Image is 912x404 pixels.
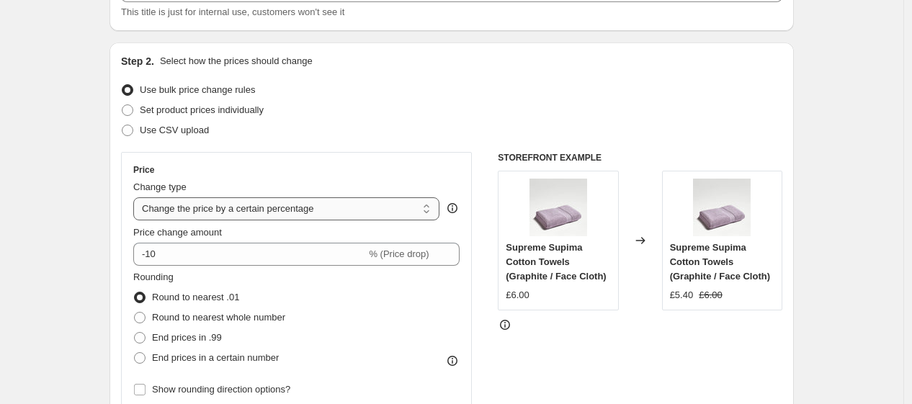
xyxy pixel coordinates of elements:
[121,54,154,68] h2: Step 2.
[369,248,429,259] span: % (Price drop)
[506,288,529,302] div: £6.00
[498,152,782,163] h6: STOREFRONT EXAMPLE
[160,54,313,68] p: Select how the prices should change
[529,179,587,236] img: Supreme_Lavender_Product_1_80x.jpg
[699,288,723,302] strike: £6.00
[133,227,222,238] span: Price change amount
[152,312,285,323] span: Round to nearest whole number
[140,125,209,135] span: Use CSV upload
[152,292,239,302] span: Round to nearest .01
[445,201,460,215] div: help
[152,384,290,395] span: Show rounding direction options?
[140,104,264,115] span: Set product prices individually
[670,242,770,282] span: Supreme Supima Cotton Towels (Graphite / Face Cloth)
[133,243,366,266] input: -15
[670,288,694,302] div: £5.40
[140,84,255,95] span: Use bulk price change rules
[152,352,279,363] span: End prices in a certain number
[506,242,606,282] span: Supreme Supima Cotton Towels (Graphite / Face Cloth)
[693,179,751,236] img: Supreme_Lavender_Product_1_80x.jpg
[133,271,174,282] span: Rounding
[133,164,154,176] h3: Price
[152,332,222,343] span: End prices in .99
[121,6,344,17] span: This title is just for internal use, customers won't see it
[133,181,187,192] span: Change type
